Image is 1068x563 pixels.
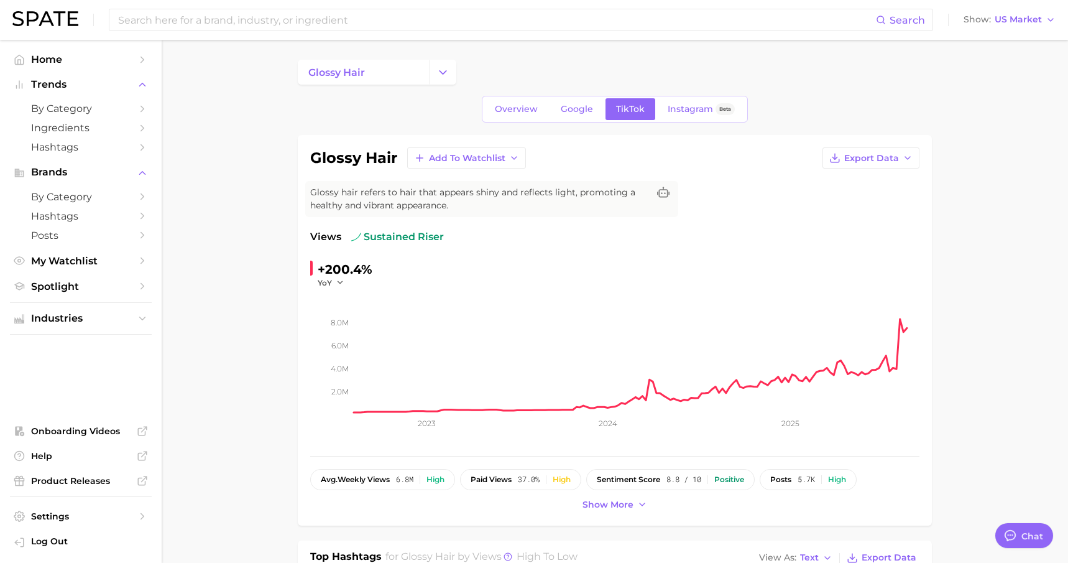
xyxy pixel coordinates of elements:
a: Help [10,447,152,465]
span: TikTok [616,104,645,114]
span: weekly views [321,475,390,484]
a: by Category [10,99,152,118]
a: Overview [484,98,548,120]
span: Trends [31,79,131,90]
span: Ingredients [31,122,131,134]
button: YoY [318,277,344,288]
button: Trends [10,75,152,94]
a: Google [550,98,604,120]
span: Onboarding Videos [31,426,131,437]
span: 8.8 / 10 [666,475,701,484]
a: Log out. Currently logged in with e-mail pryan@sharkninja.com. [10,532,152,553]
div: High [553,475,571,484]
tspan: 4.0m [331,364,349,373]
button: Brands [10,163,152,182]
span: glossy hair [308,67,365,78]
span: View As [759,554,796,561]
a: Hashtags [10,207,152,226]
tspan: 8.0m [331,318,349,327]
a: Ingredients [10,118,152,137]
a: Posts [10,226,152,245]
input: Search here for a brand, industry, or ingredient [117,9,876,30]
span: Hashtags [31,210,131,222]
a: My Watchlist [10,251,152,271]
abbr: average [321,475,338,484]
span: posts [770,475,791,484]
a: Hashtags [10,137,152,157]
span: Views [310,230,341,244]
span: Settings [31,511,131,522]
button: Industries [10,309,152,328]
span: 6.8m [396,475,413,484]
button: avg.weekly views6.8mHigh [310,469,455,490]
button: ShowUS Market [960,12,1059,28]
span: Beta [719,104,731,114]
span: glossy hair [401,551,455,562]
span: high to low [517,551,578,562]
a: Home [10,50,152,69]
span: Overview [495,104,538,114]
img: SPATE [12,11,78,26]
a: TikTok [605,98,655,120]
span: Instagram [668,104,713,114]
tspan: 2024 [599,419,617,428]
div: High [828,475,846,484]
span: Help [31,450,131,462]
span: YoY [318,277,332,288]
button: Add to Watchlist [407,147,526,169]
span: Posts [31,230,131,241]
tspan: 2025 [781,419,799,428]
img: sustained riser [351,232,361,242]
div: High [426,475,444,484]
span: Show more [582,500,633,510]
span: paid views [471,475,512,484]
h1: glossy hair [310,151,397,165]
tspan: 6.0m [331,341,349,350]
button: sentiment score8.8 / 10Positive [586,469,755,490]
span: sustained riser [351,230,444,244]
span: Home [31,54,131,65]
tspan: 2023 [418,419,436,428]
a: Settings [10,507,152,526]
button: Change Category [430,60,456,85]
span: sentiment score [597,475,660,484]
span: Add to Watchlist [429,153,505,164]
span: by Category [31,191,131,203]
span: Export Data [844,153,899,164]
span: Industries [31,313,131,324]
span: Show [964,16,991,23]
span: Product Releases [31,475,131,486]
button: posts5.7kHigh [760,469,857,490]
a: by Category [10,187,152,207]
tspan: 2.0m [331,386,349,396]
span: Glossy hair refers to hair that appears shiny and reflects light, promoting a healthy and vibrant... [310,186,648,212]
span: Hashtags [31,141,131,153]
a: Onboarding Videos [10,422,152,440]
span: My Watchlist [31,255,131,267]
span: by Category [31,103,131,114]
a: glossy hair [298,60,430,85]
span: Brands [31,167,131,178]
button: paid views37.0%High [460,469,581,490]
a: Spotlight [10,277,152,296]
span: 5.7k [798,475,815,484]
span: Search [890,14,925,26]
button: Export Data [822,147,919,169]
span: Text [800,554,819,561]
span: Log Out [31,536,142,547]
span: Google [561,104,593,114]
a: InstagramBeta [657,98,745,120]
div: Positive [714,475,744,484]
button: Show more [579,496,650,513]
span: 37.0% [518,475,540,484]
div: +200.4% [318,259,372,279]
span: US Market [995,16,1042,23]
span: Spotlight [31,281,131,292]
a: Product Releases [10,472,152,490]
span: Export Data [862,552,916,563]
